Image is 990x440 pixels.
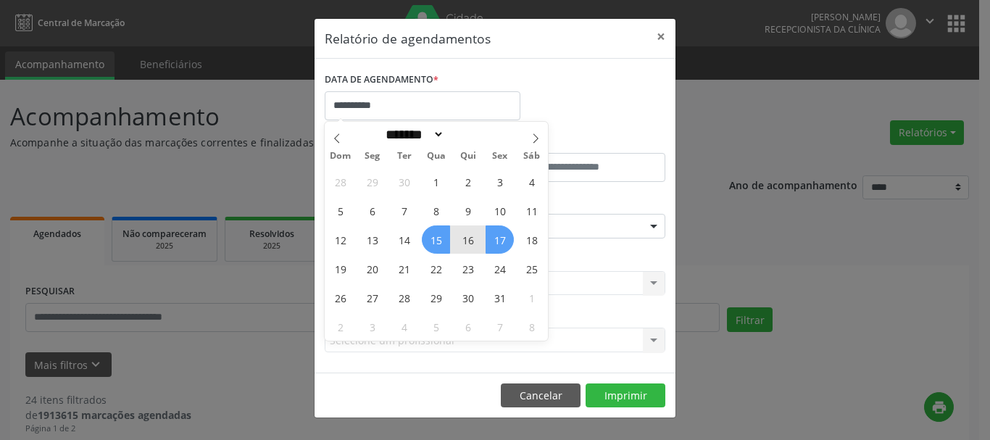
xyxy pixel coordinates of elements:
span: Outubro 2, 2025 [454,167,482,196]
span: Outubro 22, 2025 [422,254,450,283]
span: Outubro 8, 2025 [422,196,450,225]
span: Novembro 6, 2025 [454,312,482,341]
span: Outubro 10, 2025 [486,196,514,225]
span: Outubro 20, 2025 [358,254,386,283]
span: Outubro 3, 2025 [486,167,514,196]
span: Outubro 5, 2025 [326,196,354,225]
button: Imprimir [586,383,665,408]
span: Outubro 26, 2025 [326,283,354,312]
span: Novembro 3, 2025 [358,312,386,341]
select: Month [380,127,444,142]
span: Outubro 31, 2025 [486,283,514,312]
span: Setembro 28, 2025 [326,167,354,196]
span: Novembro 4, 2025 [390,312,418,341]
span: Novembro 8, 2025 [517,312,546,341]
span: Outubro 4, 2025 [517,167,546,196]
h5: Relatório de agendamentos [325,29,491,48]
span: Novembro 2, 2025 [326,312,354,341]
span: Outubro 6, 2025 [358,196,386,225]
span: Qua [420,151,452,161]
span: Outubro 14, 2025 [390,225,418,254]
span: Outubro 23, 2025 [454,254,482,283]
span: Outubro 30, 2025 [454,283,482,312]
span: Outubro 21, 2025 [390,254,418,283]
label: DATA DE AGENDAMENTO [325,69,438,91]
button: Close [646,19,675,54]
span: Setembro 30, 2025 [390,167,418,196]
span: Novembro 7, 2025 [486,312,514,341]
span: Outubro 12, 2025 [326,225,354,254]
span: Outubro 19, 2025 [326,254,354,283]
span: Sex [484,151,516,161]
span: Ter [388,151,420,161]
span: Outubro 29, 2025 [422,283,450,312]
span: Setembro 29, 2025 [358,167,386,196]
label: ATÉ [499,130,665,153]
span: Outubro 16, 2025 [454,225,482,254]
button: Cancelar [501,383,581,408]
input: Year [444,127,492,142]
span: Qui [452,151,484,161]
span: Outubro 24, 2025 [486,254,514,283]
span: Outubro 18, 2025 [517,225,546,254]
span: Dom [325,151,357,161]
span: Outubro 1, 2025 [422,167,450,196]
span: Outubro 17, 2025 [486,225,514,254]
span: Outubro 27, 2025 [358,283,386,312]
span: Seg [357,151,388,161]
span: Outubro 25, 2025 [517,254,546,283]
span: Outubro 9, 2025 [454,196,482,225]
span: Outubro 28, 2025 [390,283,418,312]
span: Novembro 5, 2025 [422,312,450,341]
span: Outubro 13, 2025 [358,225,386,254]
span: Outubro 15, 2025 [422,225,450,254]
span: Novembro 1, 2025 [517,283,546,312]
span: Sáb [516,151,548,161]
span: Outubro 11, 2025 [517,196,546,225]
span: Outubro 7, 2025 [390,196,418,225]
